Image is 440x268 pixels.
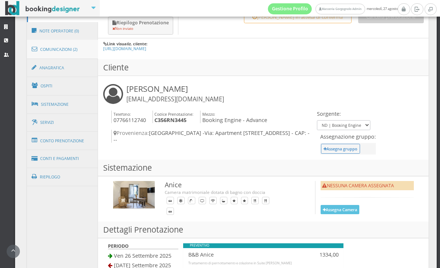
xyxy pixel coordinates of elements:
span: Provenienza: [114,129,149,136]
a: Servizi [27,113,98,132]
a: [URL][DOMAIN_NAME] [103,46,146,51]
small: [EMAIL_ADDRESS][DOMAIN_NAME] [126,95,224,103]
h4: Booking Engine - Advance [200,111,267,123]
h3: Cliente [98,59,429,76]
span: Via: Apartment [STREET_ADDRESS] [205,129,290,136]
span: - CAP: --- [114,129,310,143]
div: PREVENTIVO [183,243,343,248]
h3: Dettagli Prenotazione [98,222,429,238]
a: Sistemazione [27,95,98,114]
a: Conti e Pagamenti [27,149,98,168]
span: mercoledì, 27 agosto [268,3,398,14]
small: Telefono: [114,111,131,117]
b: PERIODO [108,243,129,249]
b: C356RN3445 [154,116,186,123]
h3: Sistemazione [98,160,429,176]
b: Link visualiz. cliente: [107,41,147,46]
span: Ven 26 Settembre 2025 [114,252,171,259]
h4: 1334,00 [308,251,339,258]
button: Riepilogo Prenotazione Non inviato [108,17,173,35]
h3: Anice [165,181,300,189]
a: Masseria Gorgognolo Admin [315,4,365,14]
h4: B&B Anice [188,251,298,258]
img: BookingDesigner.com [5,1,80,15]
div: Camera matrimoniale dotata di bagno con doccia [165,189,300,195]
small: Codice Prenotazione: [154,111,193,117]
h4: Sorgente: [317,111,370,117]
a: Anagrafica [27,58,98,77]
h4: [GEOGRAPHIC_DATA] - [111,130,315,143]
h3: [PERSON_NAME] [126,84,224,103]
button: Cancella prenotazione [358,10,424,23]
a: Note Operatore (0) [27,21,98,41]
a: Ospiti [27,76,98,95]
a: Comunicazioni (2) [27,40,98,59]
button: Assegna Camera [321,205,360,214]
small: Non inviato [112,26,133,31]
a: Riepilogo [27,167,98,187]
h4: 07766112740 [111,111,146,123]
small: Mezzo: [202,111,215,117]
img: c61cfc06592711ee9b0b027e0800ecac.jpg [113,181,155,209]
div: Trattamento di pernottamento e colazione in Suite [PERSON_NAME] [188,261,339,266]
a: Gestione Profilo [268,3,312,14]
a: Conto Prenotazione [27,131,98,150]
h4: Assegnazione gruppo: [320,133,376,140]
span: NESSUNA CAMERA ASSEGNATA [322,182,394,189]
button: [PERSON_NAME] in attesa di conferma [244,10,352,23]
button: Assegna gruppo [321,144,360,154]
